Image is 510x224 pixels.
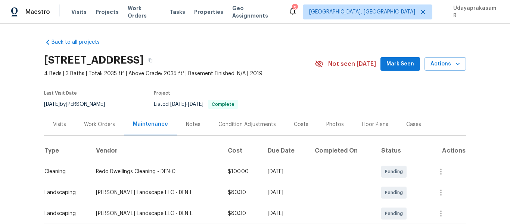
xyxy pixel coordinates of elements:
[326,121,344,128] div: Photos
[44,70,315,77] span: 4 Beds | 3 Baths | Total: 2035 ft² | Above Grade: 2035 ft² | Basement Finished: N/A | 2019
[268,210,303,217] div: [DATE]
[228,210,256,217] div: $80.00
[44,91,77,95] span: Last Visit Date
[154,91,170,95] span: Project
[386,59,414,69] span: Mark Seen
[385,189,406,196] span: Pending
[170,9,185,15] span: Tasks
[430,59,460,69] span: Actions
[228,189,256,196] div: $80.00
[96,8,119,16] span: Projects
[385,168,406,175] span: Pending
[90,140,222,161] th: Vendor
[292,4,297,12] div: 5
[128,4,161,19] span: Work Orders
[209,102,237,107] span: Complete
[385,210,406,217] span: Pending
[96,210,216,217] div: [PERSON_NAME] Landscape LLC - DEN-L
[133,120,168,128] div: Maintenance
[44,210,84,217] div: Landscaping
[44,102,60,107] span: [DATE]
[25,8,50,16] span: Maestro
[380,57,420,71] button: Mark Seen
[96,189,216,196] div: [PERSON_NAME] Landscape LLC - DEN-L
[426,140,466,161] th: Actions
[268,189,303,196] div: [DATE]
[188,102,203,107] span: [DATE]
[44,140,90,161] th: Type
[44,56,144,64] h2: [STREET_ADDRESS]
[406,121,421,128] div: Cases
[96,168,216,175] div: Redo Dwellings Cleaning - DEN-C
[328,60,376,68] span: Not seen [DATE]
[450,4,499,19] span: Udayaprakasam R
[71,8,87,16] span: Visits
[170,102,186,107] span: [DATE]
[53,121,66,128] div: Visits
[218,121,276,128] div: Condition Adjustments
[44,39,116,46] a: Back to all projects
[262,140,309,161] th: Due Date
[154,102,238,107] span: Listed
[309,8,415,16] span: [GEOGRAPHIC_DATA], [GEOGRAPHIC_DATA]
[44,189,84,196] div: Landscaping
[232,4,279,19] span: Geo Assignments
[294,121,308,128] div: Costs
[362,121,388,128] div: Floor Plans
[44,100,114,109] div: by [PERSON_NAME]
[268,168,303,175] div: [DATE]
[425,57,466,71] button: Actions
[194,8,223,16] span: Properties
[170,102,203,107] span: -
[228,168,256,175] div: $100.00
[309,140,375,161] th: Completed On
[375,140,426,161] th: Status
[84,121,115,128] div: Work Orders
[44,168,84,175] div: Cleaning
[222,140,262,161] th: Cost
[144,53,157,67] button: Copy Address
[186,121,200,128] div: Notes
